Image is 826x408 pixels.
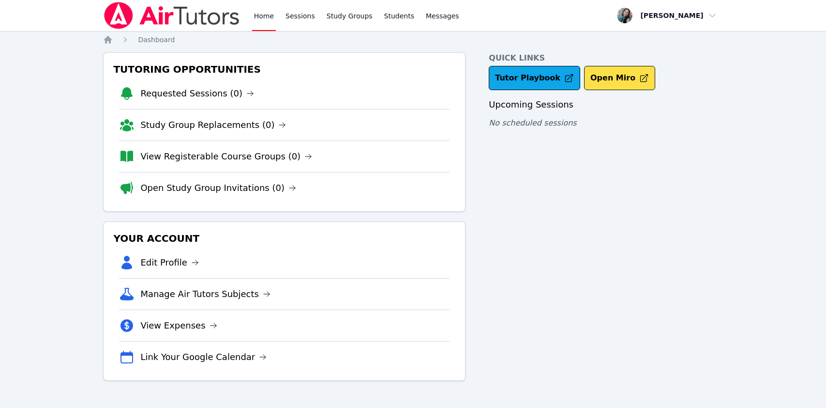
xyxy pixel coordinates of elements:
a: Open Study Group Invitations (0) [140,181,296,195]
a: Requested Sessions (0) [140,87,254,100]
a: Manage Air Tutors Subjects [140,287,270,301]
h4: Quick Links [489,52,722,64]
span: No scheduled sessions [489,118,576,127]
img: Air Tutors [103,2,240,29]
a: Tutor Playbook [489,66,580,90]
h3: Your Account [111,230,457,247]
button: Open Miro [584,66,655,90]
a: Study Group Replacements (0) [140,118,286,132]
a: Edit Profile [140,256,199,269]
nav: Breadcrumb [103,35,722,45]
span: Messages [426,11,459,21]
a: View Registerable Course Groups (0) [140,150,312,163]
span: Dashboard [138,36,175,44]
h3: Tutoring Opportunities [111,61,457,78]
a: Dashboard [138,35,175,45]
a: View Expenses [140,319,217,332]
h3: Upcoming Sessions [489,98,722,111]
a: Link Your Google Calendar [140,350,267,364]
